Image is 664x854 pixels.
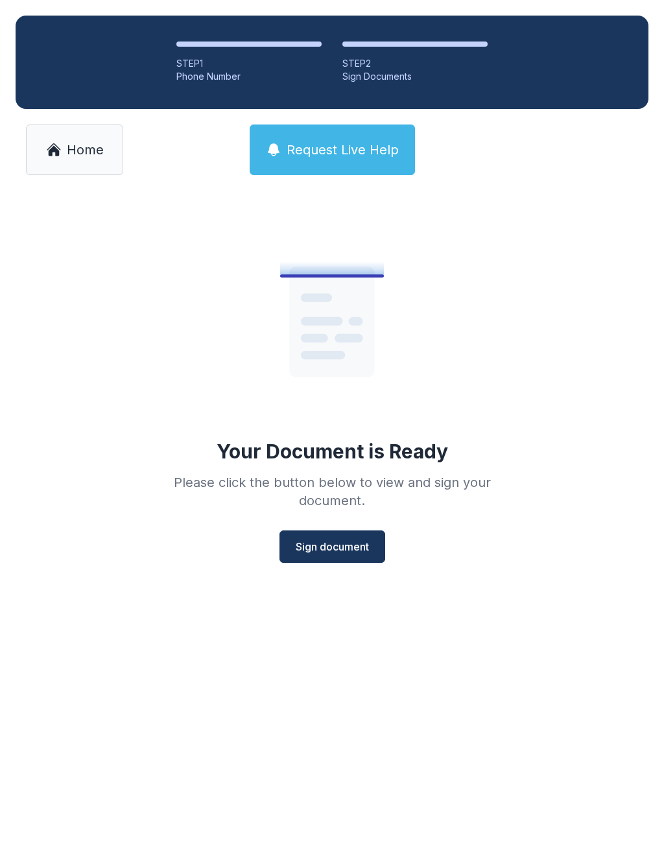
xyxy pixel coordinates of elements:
[287,141,399,159] span: Request Live Help
[296,539,369,554] span: Sign document
[145,473,519,510] div: Please click the button below to view and sign your document.
[176,70,322,83] div: Phone Number
[342,70,488,83] div: Sign Documents
[342,57,488,70] div: STEP 2
[67,141,104,159] span: Home
[217,440,448,463] div: Your Document is Ready
[176,57,322,70] div: STEP 1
